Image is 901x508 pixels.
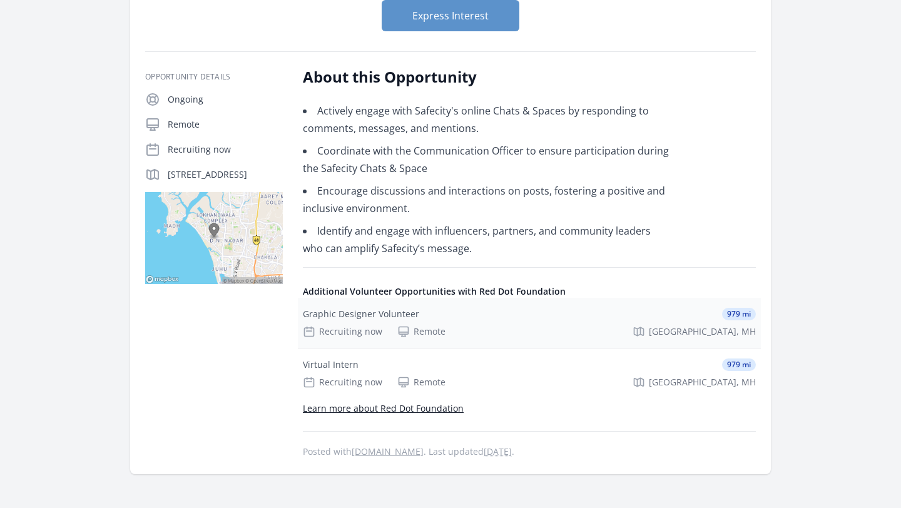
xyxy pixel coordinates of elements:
span: [GEOGRAPHIC_DATA], MH [649,325,756,338]
h3: Opportunity Details [145,72,283,82]
li: Coordinate with the Communication Officer to ensure participation during the Safecity Chats & Space [303,142,669,177]
h2: About this Opportunity [303,67,669,87]
li: Identify and engage with influencers, partners, and community leaders who can amplify Safecity’s ... [303,222,669,257]
div: Recruiting now [303,376,382,389]
a: Graphic Designer Volunteer 979 mi Recruiting now Remote [GEOGRAPHIC_DATA], MH [298,298,761,348]
p: Posted with . Last updated . [303,447,756,457]
img: Map [145,192,283,284]
h4: Additional Volunteer Opportunities with Red Dot Foundation [303,285,756,298]
div: Remote [397,376,445,389]
span: 979 mi [722,358,756,371]
div: Graphic Designer Volunteer [303,308,419,320]
abbr: Tue, Mar 25, 2025 2:32 PM [484,445,512,457]
a: Virtual Intern 979 mi Recruiting now Remote [GEOGRAPHIC_DATA], MH [298,348,761,399]
p: Remote [168,118,283,131]
span: [GEOGRAPHIC_DATA], MH [649,376,756,389]
a: Learn more about Red Dot Foundation [303,402,464,414]
p: Ongoing [168,93,283,106]
li: Encourage discussions and interactions on posts, fostering a positive and inclusive environment. [303,182,669,217]
div: Virtual Intern [303,358,359,371]
a: [DOMAIN_NAME] [352,445,424,457]
div: Recruiting now [303,325,382,338]
span: 979 mi [722,308,756,320]
p: Recruiting now [168,143,283,156]
p: [STREET_ADDRESS] [168,168,283,181]
div: Remote [397,325,445,338]
li: Actively engage with Safecity's online Chats & Spaces by responding to comments, messages, and me... [303,102,669,137]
